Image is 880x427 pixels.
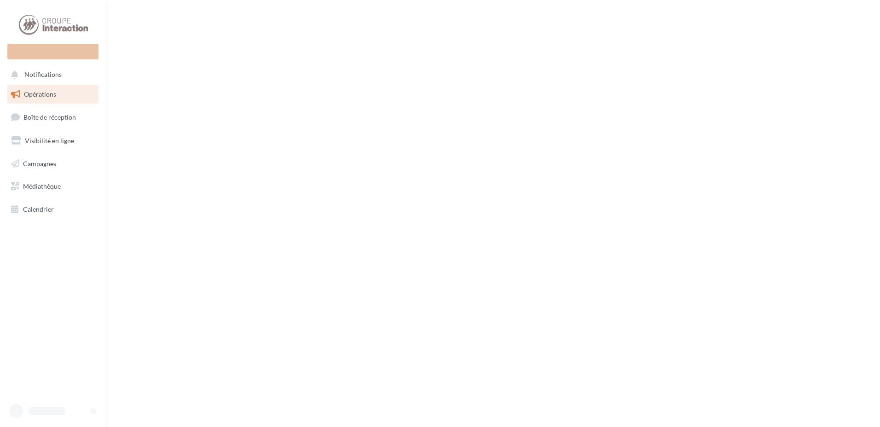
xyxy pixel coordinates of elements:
[23,159,56,167] span: Campagnes
[6,200,100,219] a: Calendrier
[6,154,100,173] a: Campagnes
[24,71,62,79] span: Notifications
[7,44,98,59] div: Nouvelle campagne
[24,90,56,98] span: Opérations
[25,137,74,144] span: Visibilité en ligne
[23,182,61,190] span: Médiathèque
[6,177,100,196] a: Médiathèque
[6,107,100,127] a: Boîte de réception
[6,85,100,104] a: Opérations
[23,113,76,121] span: Boîte de réception
[6,131,100,150] a: Visibilité en ligne
[23,205,54,213] span: Calendrier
